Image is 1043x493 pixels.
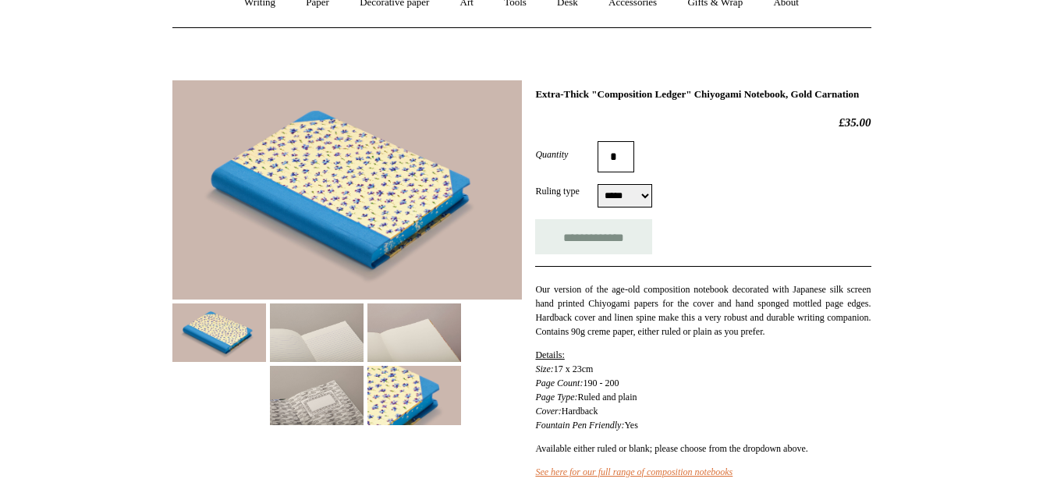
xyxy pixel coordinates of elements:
p: Available either ruled or blank; please choose from the dropdown above. [535,442,871,456]
span: Our version of the age-old composition notebook decorated with Japanese silk screen hand printed ... [535,284,871,337]
span: Details: [535,349,564,360]
span: Yes [624,420,637,431]
a: See here for our full range of composition notebooks [535,466,733,477]
h1: Extra-Thick "Composition Ledger" Chiyogami Notebook, Gold Carnation [535,88,871,101]
img: Extra-Thick "Composition Ledger" Chiyogami Notebook, Gold Carnation [270,303,364,362]
img: Extra-Thick "Composition Ledger" Chiyogami Notebook, Gold Carnation [367,366,461,424]
label: Ruling type [535,184,598,198]
em: Page Count: [535,378,583,388]
span: 17 x 23cm [554,364,594,374]
p: 190 - 200 [535,348,871,432]
span: Ruled and plain [578,392,637,403]
em: Cover: [535,406,561,417]
em: Page Type: [535,392,577,403]
h2: £35.00 [535,115,871,129]
em: Size: [535,364,553,374]
img: Extra-Thick "Composition Ledger" Chiyogami Notebook, Gold Carnation [172,80,522,300]
span: Hardback [562,406,598,417]
label: Quantity [535,147,598,161]
img: Extra-Thick "Composition Ledger" Chiyogami Notebook, Gold Carnation [270,366,364,424]
img: Extra-Thick "Composition Ledger" Chiyogami Notebook, Gold Carnation [367,303,461,362]
img: Extra-Thick "Composition Ledger" Chiyogami Notebook, Gold Carnation [172,303,266,362]
em: Fountain Pen Friendly: [535,420,624,431]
